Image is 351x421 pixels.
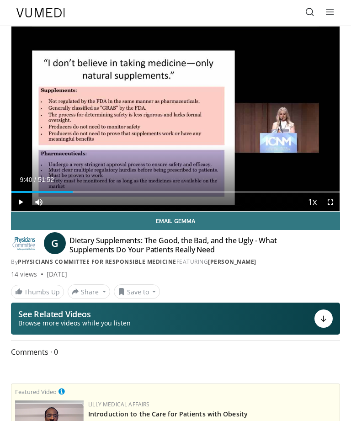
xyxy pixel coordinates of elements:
button: Save to [114,284,160,299]
button: See Related Videos Browse more videos while you listen [11,303,340,335]
button: Share [68,284,110,299]
span: 14 views [11,270,37,279]
h4: Dietary Supplements: The Good, the Bad, and the Ugly - What Supplements Do Your Patients Really Need [69,236,303,254]
div: By FEATURING [11,258,340,266]
a: [PERSON_NAME] [208,258,256,266]
button: Play [11,193,30,211]
a: Physicians Committee for Responsible Medicine [18,258,176,266]
div: [DATE] [47,270,67,279]
p: See Related Videos [18,309,131,319]
span: 51:52 [38,176,54,183]
a: Introduction to the Care for Patients with Obesity [88,410,248,418]
button: Mute [30,193,48,211]
button: Fullscreen [321,193,340,211]
span: Comments 0 [11,346,340,358]
a: Lilly Medical Affairs [88,400,150,408]
small: Featured Video [15,388,57,396]
span: 9:40 [20,176,32,183]
img: VuMedi Logo [16,8,65,17]
div: Progress Bar [11,191,340,193]
a: Thumbs Up [11,285,64,299]
video-js: Video Player [11,27,340,211]
a: Email Gemma [11,212,340,230]
button: Playback Rate [303,193,321,211]
img: Physicians Committee for Responsible Medicine [11,236,37,250]
span: / [34,176,36,183]
span: Browse more videos while you listen [18,319,131,328]
a: G [44,232,66,254]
